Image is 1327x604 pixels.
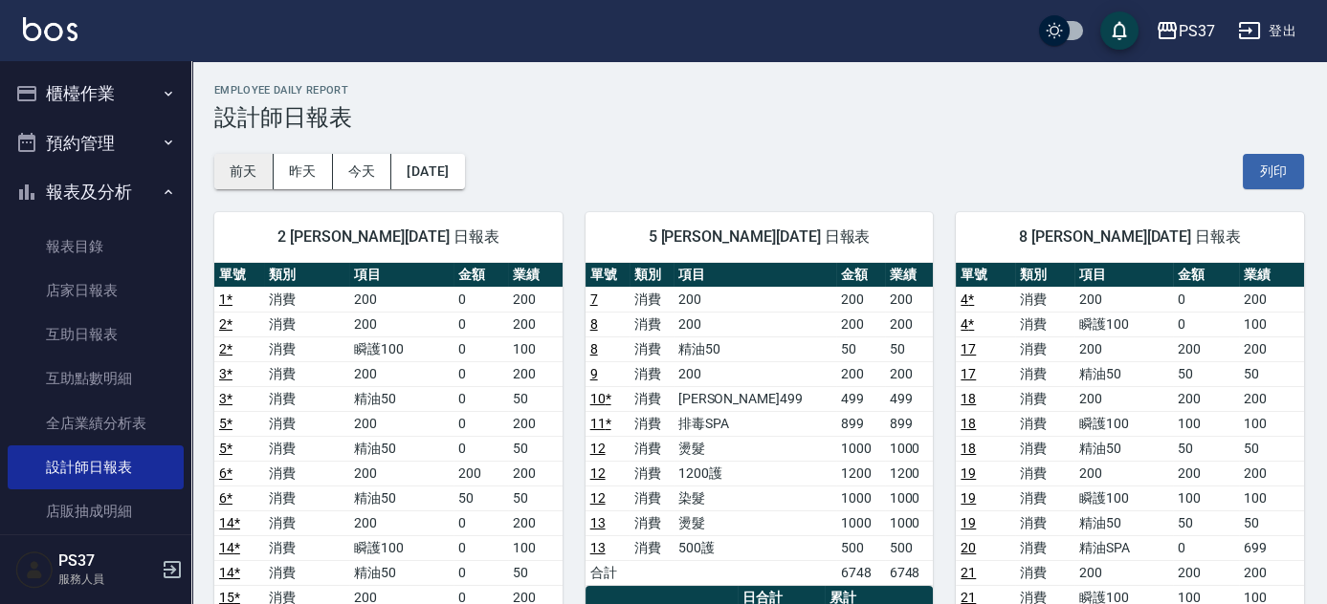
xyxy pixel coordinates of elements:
[1173,461,1238,485] td: 200
[453,485,508,510] td: 50
[836,411,885,436] td: 899
[453,287,508,312] td: 0
[453,560,508,585] td: 0
[630,535,674,560] td: 消費
[508,560,563,585] td: 50
[1015,336,1074,361] td: 消費
[1074,436,1173,461] td: 精油50
[1173,263,1238,288] th: 金額
[836,361,885,386] td: 200
[674,461,836,485] td: 1200護
[349,263,453,288] th: 項目
[1239,436,1304,461] td: 50
[453,386,508,411] td: 0
[961,366,976,381] a: 17
[836,485,885,510] td: 1000
[630,312,674,336] td: 消費
[349,485,453,510] td: 精油50
[453,336,508,361] td: 0
[349,312,453,336] td: 200
[1015,411,1074,436] td: 消費
[349,287,453,312] td: 200
[214,263,264,288] th: 單號
[961,515,976,530] a: 19
[8,445,184,489] a: 設計師日報表
[961,540,976,555] a: 20
[508,361,563,386] td: 200
[1015,312,1074,336] td: 消費
[1173,510,1238,535] td: 50
[1074,560,1173,585] td: 200
[1100,11,1139,50] button: save
[1015,287,1074,312] td: 消費
[1239,461,1304,485] td: 200
[1173,336,1238,361] td: 200
[508,336,563,361] td: 100
[508,287,563,312] td: 200
[1015,263,1074,288] th: 類別
[453,510,508,535] td: 0
[8,533,184,577] a: 費用分析表
[674,485,836,510] td: 染髮
[590,316,598,332] a: 8
[264,336,350,361] td: 消費
[58,551,156,571] h5: PS37
[8,489,184,533] a: 店販抽成明細
[961,490,976,506] a: 19
[961,565,976,580] a: 21
[885,560,934,585] td: 6748
[349,510,453,535] td: 200
[630,510,674,535] td: 消費
[836,535,885,560] td: 500
[508,312,563,336] td: 200
[1015,436,1074,461] td: 消費
[1239,287,1304,312] td: 200
[590,291,598,307] a: 7
[1015,510,1074,535] td: 消費
[8,269,184,313] a: 店家日報表
[453,361,508,386] td: 0
[1173,312,1238,336] td: 0
[836,336,885,361] td: 50
[333,154,392,189] button: 今天
[608,227,911,247] span: 5 [PERSON_NAME][DATE] 日報表
[630,461,674,485] td: 消費
[508,535,563,560] td: 100
[885,287,934,312] td: 200
[453,461,508,485] td: 200
[630,361,674,386] td: 消費
[1015,560,1074,585] td: 消費
[1173,560,1238,585] td: 200
[1239,386,1304,411] td: 200
[453,436,508,461] td: 0
[1173,436,1238,461] td: 50
[885,263,934,288] th: 業績
[214,84,1304,97] h2: Employee Daily Report
[264,312,350,336] td: 消費
[508,510,563,535] td: 200
[885,312,934,336] td: 200
[453,411,508,436] td: 0
[590,465,606,481] a: 12
[1243,154,1304,189] button: 列印
[1173,485,1238,510] td: 100
[586,560,630,585] td: 合計
[885,411,934,436] td: 899
[674,386,836,411] td: [PERSON_NAME]499
[836,510,885,535] td: 1000
[885,535,934,560] td: 500
[674,263,836,288] th: 項目
[264,411,350,436] td: 消費
[8,356,184,400] a: 互助點數明細
[1179,19,1215,43] div: PS37
[508,411,563,436] td: 200
[214,104,1304,131] h3: 設計師日報表
[264,535,350,560] td: 消費
[674,312,836,336] td: 200
[836,461,885,485] td: 1200
[1074,510,1173,535] td: 精油50
[630,411,674,436] td: 消費
[961,465,976,481] a: 19
[453,312,508,336] td: 0
[23,17,77,41] img: Logo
